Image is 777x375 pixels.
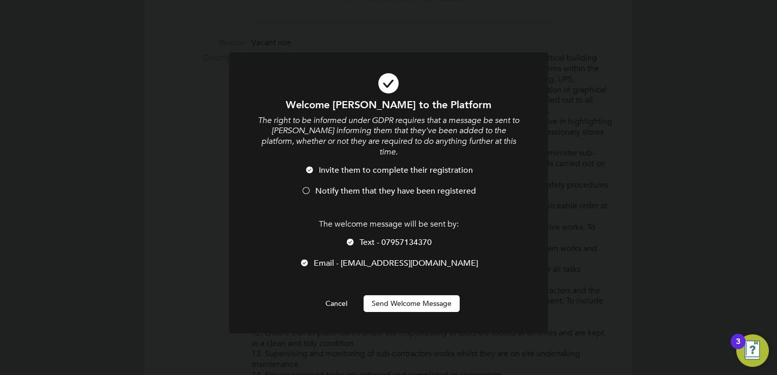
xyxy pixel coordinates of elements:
p: The welcome message will be sent by: [256,219,521,230]
h1: Welcome [PERSON_NAME] to the Platform [256,98,521,111]
i: The right to be informed under GDPR requires that a message be sent to [PERSON_NAME] informing th... [258,115,519,157]
span: Notify them that they have been registered [315,186,476,196]
span: Text - 07957134370 [360,237,432,247]
button: Open Resource Center, 3 new notifications [736,334,769,367]
button: Send Welcome Message [364,295,460,311]
span: Email - [EMAIL_ADDRESS][DOMAIN_NAME] [314,258,478,268]
span: Invite them to complete their registration [319,165,473,175]
div: 3 [736,341,740,355]
button: Cancel [317,295,355,311]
